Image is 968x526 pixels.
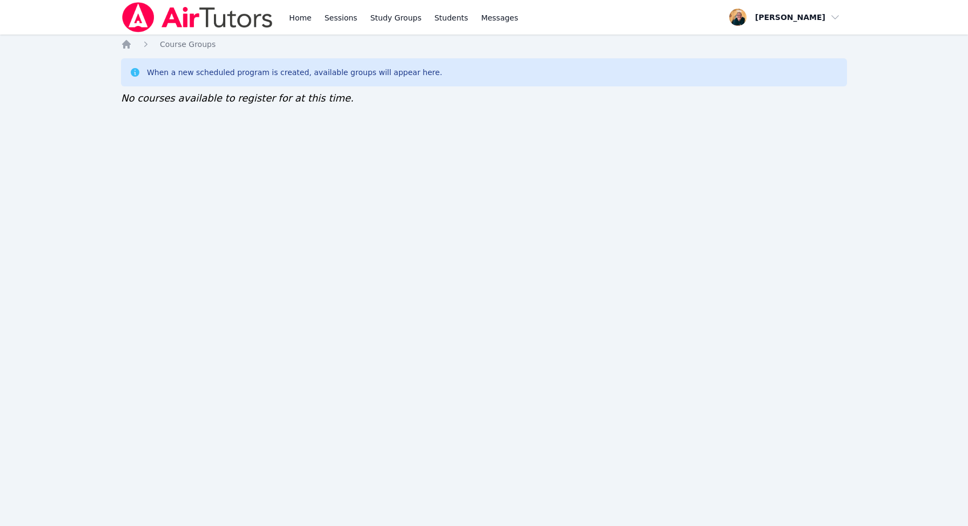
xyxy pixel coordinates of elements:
[160,40,216,49] span: Course Groups
[121,2,274,32] img: Air Tutors
[147,67,442,78] div: When a new scheduled program is created, available groups will appear here.
[121,92,354,104] span: No courses available to register for at this time.
[121,39,847,50] nav: Breadcrumb
[160,39,216,50] a: Course Groups
[481,12,519,23] span: Messages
